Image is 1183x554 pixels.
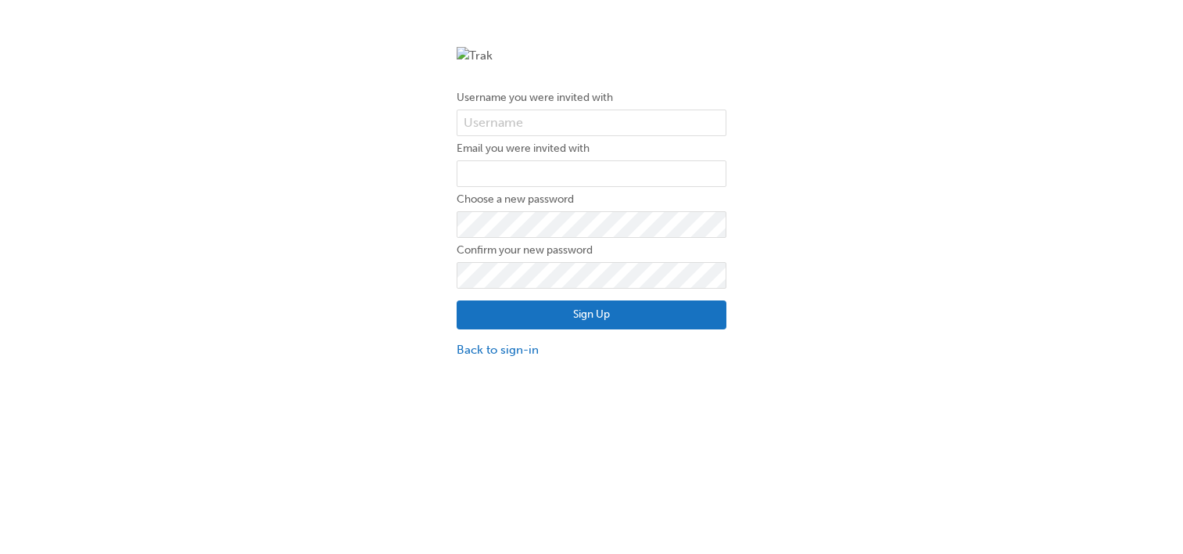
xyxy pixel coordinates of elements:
[457,110,726,136] input: Username
[457,88,726,107] label: Username you were invited with
[457,47,726,65] img: Trak
[457,139,726,158] label: Email you were invited with
[457,300,726,330] button: Sign Up
[457,341,726,359] a: Back to sign-in
[457,241,726,260] label: Confirm your new password
[457,190,726,209] label: Choose a new password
